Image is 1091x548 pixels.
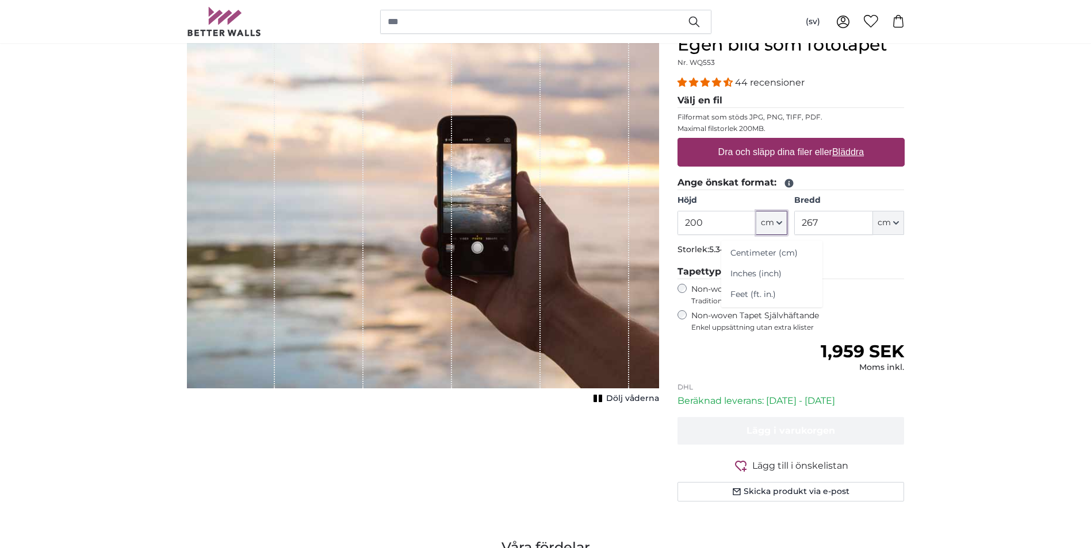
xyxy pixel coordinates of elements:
span: 1,959 SEK [821,341,904,362]
button: Lägg i varukorgen [677,417,905,445]
label: Non-woven Tapet Självhäftande [691,310,905,332]
span: 5.34m² [709,244,737,254]
button: Lägg till i önskelistan [677,458,905,473]
p: DHL [677,383,905,392]
span: Lägg till i önskelistan [752,459,848,473]
img: Betterwalls [187,7,262,36]
div: Moms inkl. [821,362,904,373]
span: 4.34 stars [677,77,735,88]
a: Inches (inch) [721,264,822,284]
p: Filformat som stöds JPG, PNG, TIFF, PDF. [677,113,905,122]
span: 44 recensioner [735,77,805,88]
button: cm [756,211,787,235]
span: Lägg i varukorgen [747,425,835,436]
button: (sv) [797,11,829,32]
a: Centimeter (cm) [721,243,822,264]
label: Dra och släpp dina filer eller [713,141,868,164]
legend: Välj en fil [677,94,905,108]
span: cm [761,217,774,229]
p: Storlek: [677,244,905,256]
div: 1 of 1 [187,34,659,407]
button: Skicka produkt via e-post [677,482,905,501]
legend: Ange önskat format: [677,176,905,190]
span: Enkel uppsättning utan extra klister [691,323,905,332]
h1: Egen bild som fototapet [677,34,905,55]
label: Höjd [677,195,787,206]
legend: Tapettyp [677,265,905,279]
span: Dölj våderna [606,393,659,404]
button: cm [873,211,904,235]
p: Beräknad leverans: [DATE] - [DATE] [677,394,905,408]
a: Feet (ft. in.) [721,284,822,305]
button: Dölj våderna [590,391,659,407]
span: cm [878,217,891,229]
label: Bredd [794,195,904,206]
u: Bläddra [832,147,864,157]
p: Maximal filstorlek 200MB. [677,124,905,133]
label: Non-woven Tapet Klassisk [691,284,905,306]
span: Nr. WQ553 [677,58,715,67]
span: Traditionell uppsättning med klister [691,296,905,306]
